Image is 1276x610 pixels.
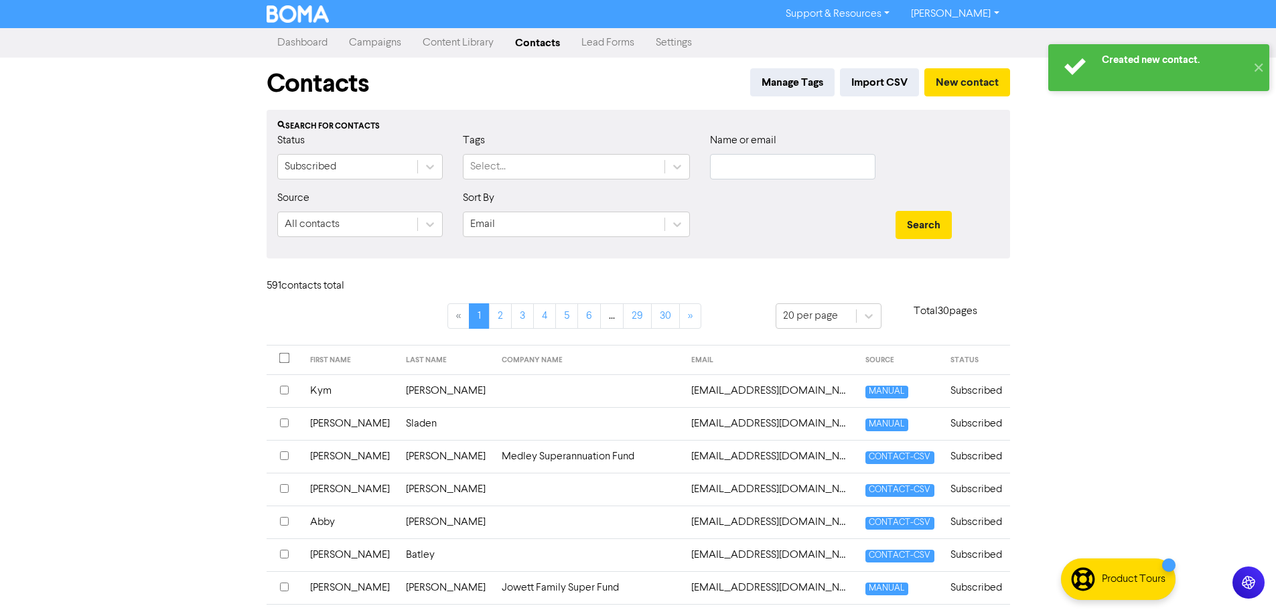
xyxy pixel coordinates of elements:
[494,346,684,375] th: COMPANY NAME
[302,346,398,375] th: FIRST NAME
[494,571,684,604] td: Jowett Family Super Fund
[683,407,857,440] td: 1627css@gmail.com
[267,280,374,293] h6: 591 contact s total
[775,3,900,25] a: Support & Resources
[555,303,578,329] a: Page 5
[645,29,703,56] a: Settings
[942,506,1010,538] td: Subscribed
[683,440,857,473] td: 1paulsmedley@gmail.com
[504,29,571,56] a: Contacts
[857,346,942,375] th: SOURCE
[683,346,857,375] th: EMAIL
[865,418,908,431] span: MANUAL
[398,506,494,538] td: [PERSON_NAME]
[881,303,1010,319] p: Total 30 pages
[865,583,908,595] span: MANUAL
[267,29,338,56] a: Dashboard
[302,374,398,407] td: Kym
[865,550,934,562] span: CONTACT-CSV
[651,303,680,329] a: Page 30
[494,440,684,473] td: Medley Superannuation Fund
[285,216,340,232] div: All contacts
[277,190,309,206] label: Source
[900,3,1009,25] a: [PERSON_NAME]
[302,407,398,440] td: [PERSON_NAME]
[463,133,485,149] label: Tags
[398,407,494,440] td: Sladen
[865,451,934,464] span: CONTACT-CSV
[942,346,1010,375] th: STATUS
[398,346,494,375] th: LAST NAME
[896,211,952,239] button: Search
[489,303,512,329] a: Page 2
[865,386,908,398] span: MANUAL
[398,374,494,407] td: [PERSON_NAME]
[865,517,934,530] span: CONTACT-CSV
[398,538,494,571] td: Batley
[683,506,857,538] td: abby.dunjey@gmail.com
[302,473,398,506] td: [PERSON_NAME]
[511,303,534,329] a: Page 3
[398,473,494,506] td: [PERSON_NAME]
[942,473,1010,506] td: Subscribed
[398,571,494,604] td: [PERSON_NAME]
[1209,546,1276,610] iframe: Chat Widget
[302,440,398,473] td: [PERSON_NAME]
[463,190,494,206] label: Sort By
[865,484,934,497] span: CONTACT-CSV
[942,440,1010,473] td: Subscribed
[302,538,398,571] td: [PERSON_NAME]
[302,506,398,538] td: Abby
[577,303,601,329] a: Page 6
[942,374,1010,407] td: Subscribed
[750,68,835,96] button: Manage Tags
[470,159,506,175] div: Select...
[623,303,652,329] a: Page 29
[469,303,490,329] a: Page 1 is your current page
[942,538,1010,571] td: Subscribed
[683,538,857,571] td: accounts@batleyelectrics.com.au
[277,121,999,133] div: Search for contacts
[710,133,776,149] label: Name or email
[267,68,369,99] h1: Contacts
[470,216,495,232] div: Email
[533,303,556,329] a: Page 4
[840,68,919,96] button: Import CSV
[683,374,857,407] td: 05monroe01@gmail.com
[1102,53,1246,67] div: Created new contact.
[942,571,1010,604] td: Subscribed
[277,133,305,149] label: Status
[942,407,1010,440] td: Subscribed
[302,571,398,604] td: [PERSON_NAME]
[571,29,645,56] a: Lead Forms
[267,5,330,23] img: BOMA Logo
[924,68,1010,96] button: New contact
[683,571,857,604] td: accounts@granitelane.com.au
[285,159,336,175] div: Subscribed
[683,473,857,506] td: aaronvonbergheim@gmail.com
[783,308,838,324] div: 20 per page
[412,29,504,56] a: Content Library
[679,303,701,329] a: »
[338,29,412,56] a: Campaigns
[398,440,494,473] td: [PERSON_NAME]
